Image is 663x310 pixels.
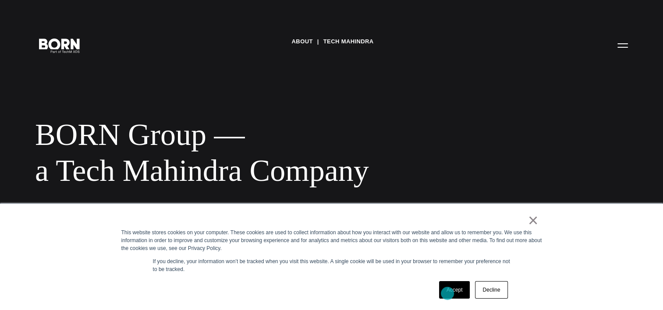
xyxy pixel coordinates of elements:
a: Tech Mahindra [323,35,374,48]
p: If you decline, your information won’t be tracked when you visit this website. A single cookie wi... [153,257,511,273]
a: Accept [439,281,470,299]
button: Open [612,36,633,54]
div: This website stores cookies on your computer. These cookies are used to collect information about... [121,229,542,252]
a: About [291,35,312,48]
div: BORN Group — a Tech Mahindra Company [35,117,535,188]
a: × [528,216,539,224]
a: Decline [475,281,507,299]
